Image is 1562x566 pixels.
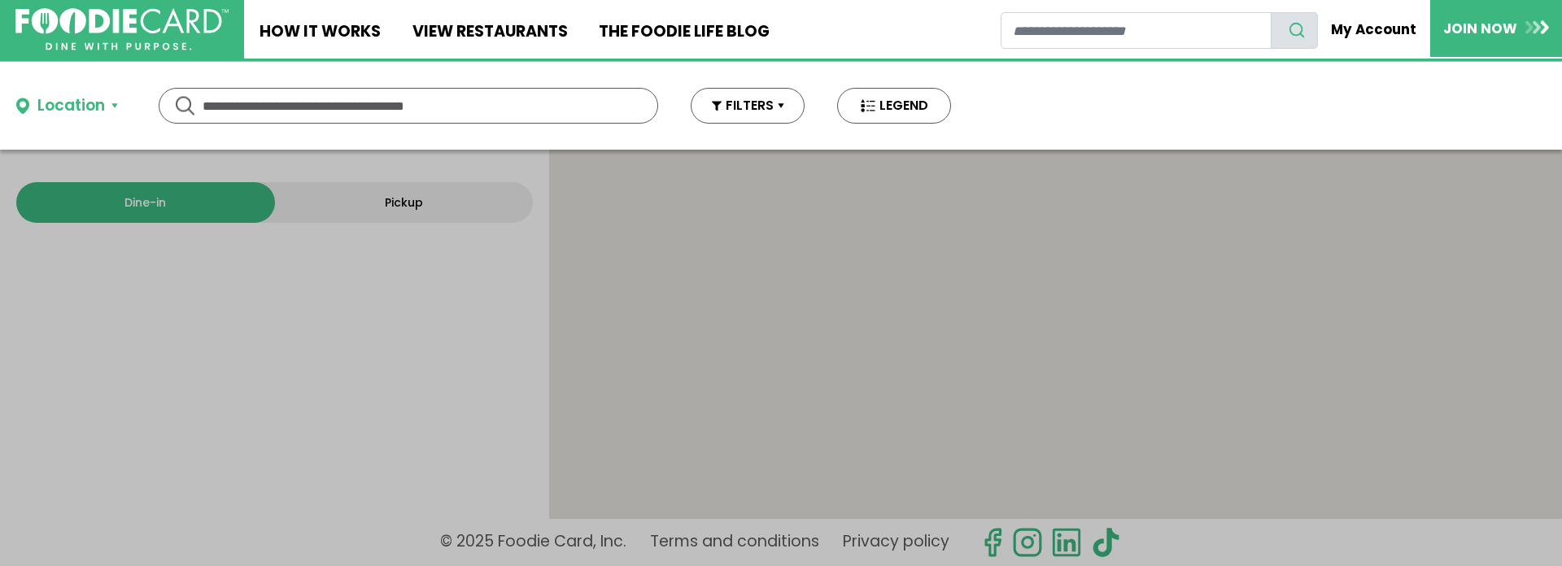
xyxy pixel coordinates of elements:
[37,94,105,118] div: Location
[1271,12,1318,49] button: search
[16,94,118,118] button: Location
[15,8,229,51] img: FoodieCard; Eat, Drink, Save, Donate
[837,88,951,124] button: LEGEND
[1001,12,1272,49] input: restaurant search
[691,88,805,124] button: FILTERS
[1318,11,1430,47] a: My Account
